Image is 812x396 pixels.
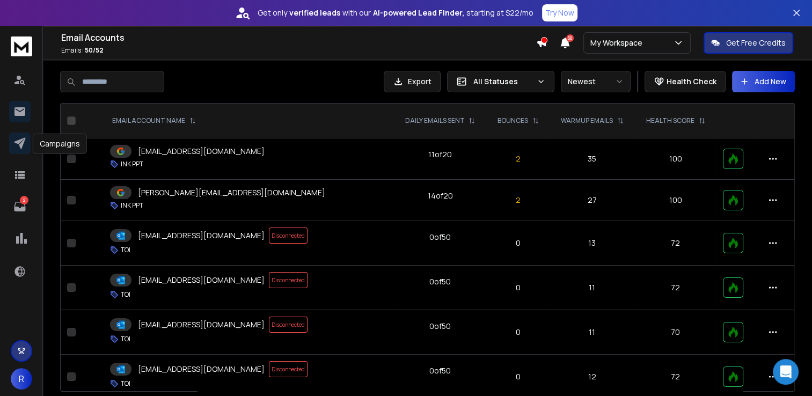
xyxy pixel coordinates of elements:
[269,317,308,333] span: Disconnected
[561,116,613,125] p: WARMUP EMAILS
[138,275,265,285] p: [EMAIL_ADDRESS][DOMAIN_NAME]
[269,361,308,377] span: Disconnected
[289,8,340,18] strong: verified leads
[429,232,451,243] div: 0 of 50
[493,327,543,338] p: 0
[61,46,536,55] p: Emails :
[429,276,451,287] div: 0 of 50
[11,36,32,56] img: logo
[732,71,795,92] button: Add New
[635,310,716,355] td: 70
[33,134,87,154] div: Campaigns
[269,228,308,244] span: Disconnected
[121,201,143,210] p: INK PPT
[121,246,130,254] p: TOI
[11,368,32,390] button: R
[427,190,452,201] div: 14 of 20
[138,146,265,157] p: [EMAIL_ADDRESS][DOMAIN_NAME]
[542,4,577,21] button: Try Now
[121,379,130,388] p: TOI
[646,116,694,125] p: HEALTH SCORE
[373,8,464,18] strong: AI-powered Lead Finder,
[493,153,543,164] p: 2
[550,180,635,221] td: 27
[550,310,635,355] td: 11
[566,34,574,42] span: 50
[550,138,635,180] td: 35
[61,31,536,44] h1: Email Accounts
[645,71,726,92] button: Health Check
[590,38,647,48] p: My Workspace
[635,221,716,266] td: 72
[428,149,452,160] div: 11 of 20
[635,266,716,310] td: 72
[405,116,464,125] p: DAILY EMAILS SENT
[561,71,631,92] button: Newest
[269,272,308,288] span: Disconnected
[138,364,265,375] p: [EMAIL_ADDRESS][DOMAIN_NAME]
[493,238,543,248] p: 0
[493,282,543,293] p: 0
[20,196,28,204] p: 2
[85,46,104,55] span: 50 / 52
[773,359,799,385] div: Open Intercom Messenger
[258,8,533,18] p: Get only with our starting at $22/mo
[138,230,265,241] p: [EMAIL_ADDRESS][DOMAIN_NAME]
[429,365,451,376] div: 0 of 50
[550,266,635,310] td: 11
[635,138,716,180] td: 100
[550,221,635,266] td: 13
[635,180,716,221] td: 100
[138,319,265,330] p: [EMAIL_ADDRESS][DOMAIN_NAME]
[545,8,574,18] p: Try Now
[726,38,786,48] p: Get Free Credits
[121,160,143,168] p: INK PPT
[121,290,130,299] p: TOI
[112,116,196,125] div: EMAIL ACCOUNT NAME
[429,321,451,332] div: 0 of 50
[667,76,716,87] p: Health Check
[704,32,793,54] button: Get Free Credits
[493,371,543,382] p: 0
[384,71,441,92] button: Export
[9,196,31,217] a: 2
[121,335,130,343] p: TOI
[493,195,543,206] p: 2
[138,187,325,198] p: [PERSON_NAME][EMAIL_ADDRESS][DOMAIN_NAME]
[498,116,528,125] p: BOUNCES
[473,76,532,87] p: All Statuses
